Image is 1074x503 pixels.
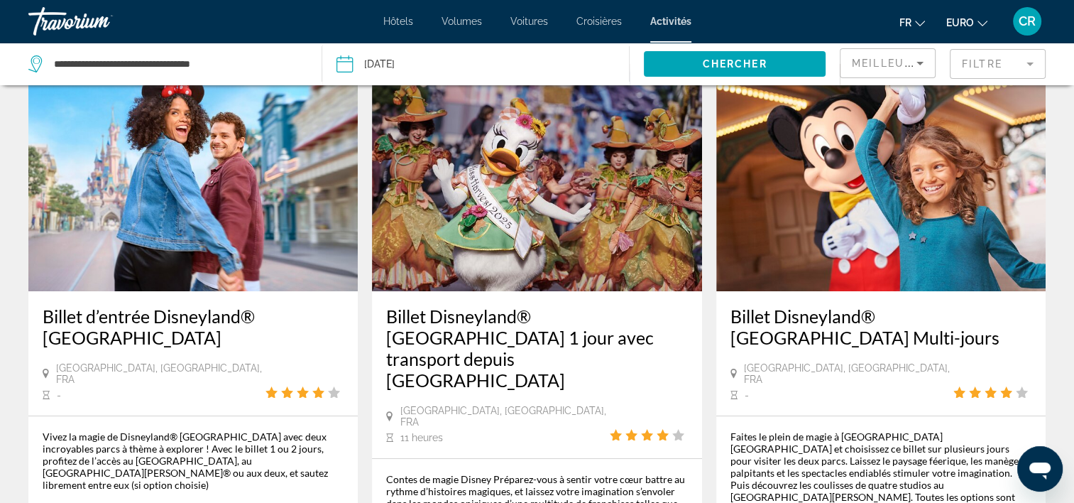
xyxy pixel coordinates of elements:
[899,17,911,28] span: Fr
[1017,446,1063,492] iframe: Bouton de lancement de la fenêtre de messagerie
[730,305,1031,348] a: Billet Disneyland® [GEOGRAPHIC_DATA] Multi-jours
[946,17,974,28] span: EURO
[1019,14,1036,28] span: CR
[56,362,265,385] span: [GEOGRAPHIC_DATA], [GEOGRAPHIC_DATA], FRA
[744,362,953,385] span: [GEOGRAPHIC_DATA], [GEOGRAPHIC_DATA], FRA
[43,431,344,491] div: Vivez la magie de Disneyland® [GEOGRAPHIC_DATA] avec deux incroyables parcs à thème à explorer ! ...
[442,16,482,27] a: Volumes
[650,16,691,27] a: Activités
[336,43,630,85] button: Date : 27 sept. 2025
[946,12,987,33] button: Changer de devise
[899,12,925,33] button: Changer la langue
[1009,6,1046,36] button: Menu utilisateur
[43,305,344,348] a: Billet d’entrée Disneyland® [GEOGRAPHIC_DATA]
[400,405,610,428] span: [GEOGRAPHIC_DATA], [GEOGRAPHIC_DATA], FRA
[950,48,1046,80] button: Filtre
[28,64,358,291] img: 87.jpg
[372,64,701,291] img: a6.jpg
[57,389,61,401] span: -
[703,58,767,70] span: Chercher
[716,64,1046,291] img: 09.jpg
[28,3,170,40] a: Travorium
[383,16,413,27] a: Hôtels
[400,432,443,443] span: 11 heures
[386,305,687,391] a: Billet Disneyland® [GEOGRAPHIC_DATA] 1 jour avec transport depuis [GEOGRAPHIC_DATA]
[852,58,980,69] span: Meilleures ventes
[852,55,924,72] mat-select: Trier par
[644,51,826,77] button: Chercher
[576,16,622,27] a: Croisières
[510,16,548,27] a: Voitures
[745,389,749,401] span: -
